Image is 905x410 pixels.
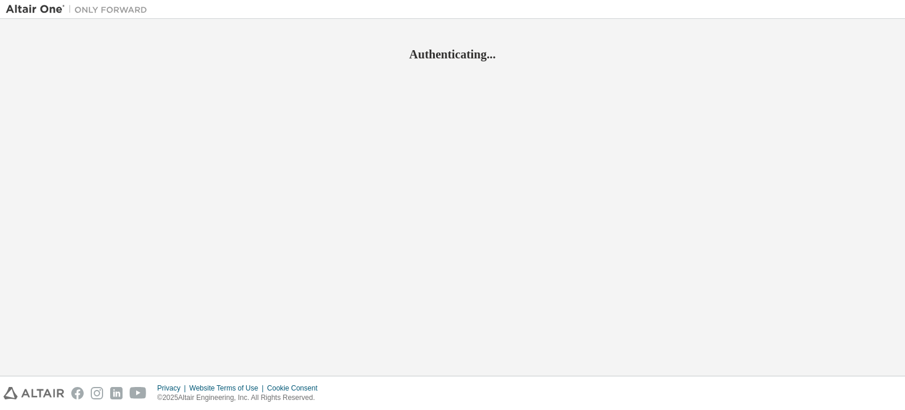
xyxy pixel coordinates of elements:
[267,383,324,393] div: Cookie Consent
[130,387,147,399] img: youtube.svg
[4,387,64,399] img: altair_logo.svg
[110,387,123,399] img: linkedin.svg
[157,393,325,403] p: © 2025 Altair Engineering, Inc. All Rights Reserved.
[91,387,103,399] img: instagram.svg
[71,387,84,399] img: facebook.svg
[6,4,153,15] img: Altair One
[6,47,899,62] h2: Authenticating...
[189,383,267,393] div: Website Terms of Use
[157,383,189,393] div: Privacy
